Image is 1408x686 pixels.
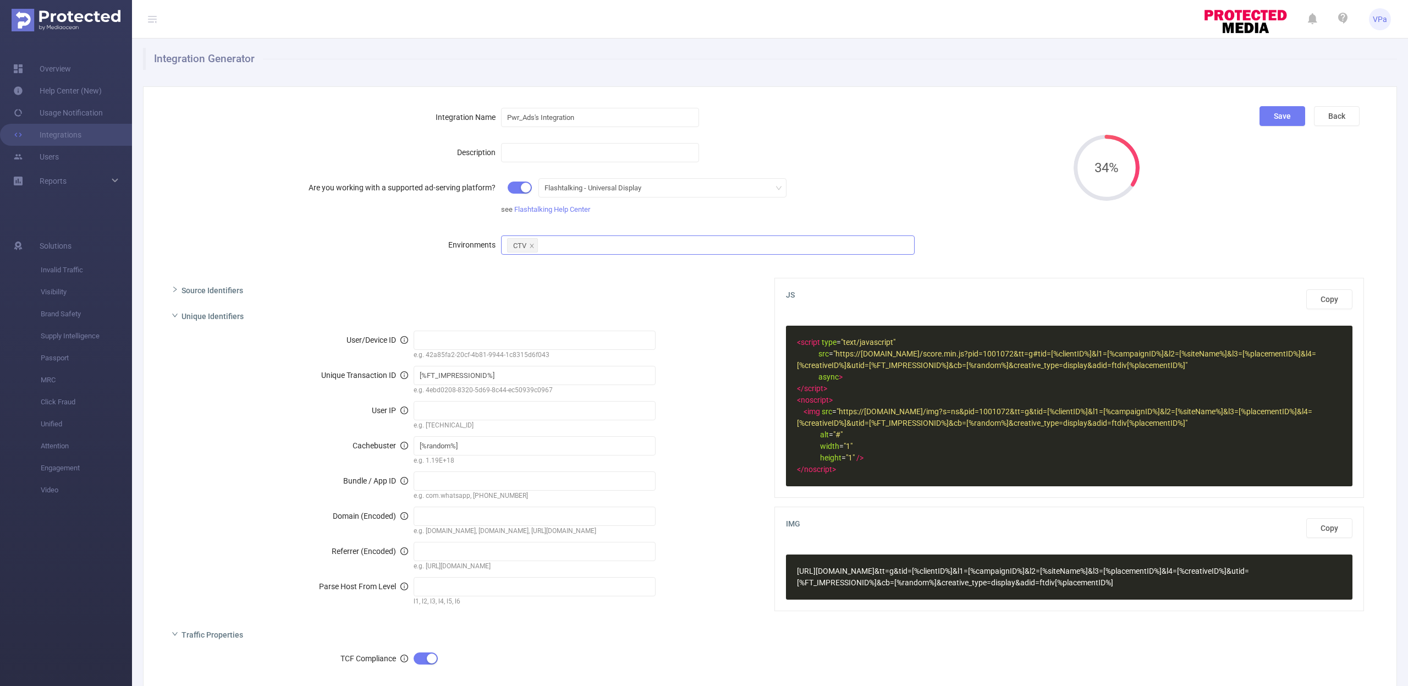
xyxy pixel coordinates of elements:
label: Description [457,148,501,157]
span: Visibility [41,281,132,303]
a: Flashtalking Help Center [513,205,590,213]
span: type [822,338,837,347]
span: "1" [846,453,855,462]
span: script [801,338,820,347]
span: > [829,396,833,404]
span: alt [820,430,829,439]
span: Unique Transaction ID [321,371,408,380]
span: &l3 [1088,567,1099,575]
h1: Integration Generator [143,48,1397,70]
span: Attention [41,435,132,457]
span: Parse Host From Level [319,582,408,591]
i: icon: info-circle [400,371,408,379]
span: Click Fraud [41,391,132,413]
span: async [818,372,839,381]
i: icon: info-circle [400,407,408,414]
i: icon: down [776,185,782,193]
i: icon: info-circle [400,442,408,449]
label: Integration Name [436,113,501,122]
span: noscript [801,396,829,404]
span: = [797,442,853,451]
span: &cb [877,578,890,587]
i: icon: info-circle [400,512,408,520]
span: > [823,384,827,393]
div: icon: rightTraffic Properties [163,622,761,645]
div: e.g. 42a85fa2-20cf-4b81-9944-1c8315d6f043 [414,350,656,362]
span: "https://[DOMAIN_NAME]/score.min.js?pid=1001072&tt=g#tid=[%clientID%]&l1=[%campaignID%]&l2=[%site... [797,349,1316,370]
i: icon: right [172,286,178,293]
i: icon: info-circle [400,655,408,662]
span: Reports [40,177,67,185]
span: &tid [894,567,908,575]
div: icon: rightSource Identifiers [163,278,761,301]
span: height [820,453,842,462]
span: VPa [1373,8,1387,30]
span: &tt [875,567,885,575]
span: < [797,338,801,347]
i: icon: info-circle [400,477,408,485]
a: Reports [40,170,67,192]
span: [URL][DOMAIN_NAME] =g =[%clientID%] =[%campaignID%] =[%siteName%] =[%placementID%] =[%creativeID%... [797,567,1249,587]
div: l1, l2, l3, l4, l5, l6 [414,596,656,608]
a: Integrations [13,124,81,146]
span: = [797,407,1312,427]
a: Usage Notification [13,102,103,124]
span: Invalid Traffic [41,259,132,281]
span: Cachebuster [353,441,408,450]
div: Flashtalking - Universal Display [544,179,649,197]
label: Environments [448,240,501,249]
span: img [807,407,820,416]
span: src [818,349,829,358]
span: < [804,407,807,416]
div: e.g. [TECHNICAL_ID] [414,420,656,432]
a: Users [13,146,59,168]
span: src [822,407,832,416]
span: 34% [1074,161,1140,174]
div: icon: rightUnique Identifiers [163,304,761,327]
div: e.g. 1.19E+18 [414,455,656,468]
i: icon: right [172,312,178,319]
span: "text/javascript" [841,338,895,347]
span: "1" [844,442,853,451]
label: Are you working with a supported ad-serving platform? [309,183,501,192]
span: > [839,372,843,381]
span: TCF Compliance [340,654,408,663]
span: &creative_type [937,578,987,587]
span: Brand Safety [41,303,132,325]
i: icon: info-circle [400,547,408,555]
span: &l1 [953,567,964,575]
i: icon: info-circle [400,583,408,590]
i: icon: right [172,630,178,637]
span: Engagement [41,457,132,479]
span: IMG [786,518,1352,538]
span: Video [41,479,132,501]
span: Unified [41,413,132,435]
span: </ [797,384,804,393]
span: MRC [41,369,132,391]
span: &l4 [1162,567,1173,575]
span: Domain (Encoded) [333,512,408,520]
span: "#" [833,430,843,439]
span: &utid [1226,567,1245,575]
span: = [797,430,843,439]
span: = [797,349,1316,370]
span: Supply Intelligence [41,325,132,347]
div: e.g. com.whatsapp, [PHONE_NUMBER] [414,491,656,503]
span: width [820,442,839,451]
span: = [797,453,864,462]
button: Copy [1306,289,1352,309]
span: = [797,338,895,347]
div: see [501,199,915,221]
span: JS [786,289,1352,309]
span: Referrer (Encoded) [332,547,408,556]
span: </ [797,465,804,474]
i: icon: close [529,243,535,250]
div: e.g. [DOMAIN_NAME], [DOMAIN_NAME], [URL][DOMAIN_NAME] [414,526,656,538]
i: icon: info-circle [400,336,408,344]
div: CTV [513,239,526,253]
a: Overview [13,58,71,80]
span: Passport [41,347,132,369]
span: Bundle / App ID [343,476,408,485]
div: e.g. [URL][DOMAIN_NAME] [414,561,656,573]
span: &adid [1015,578,1035,587]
